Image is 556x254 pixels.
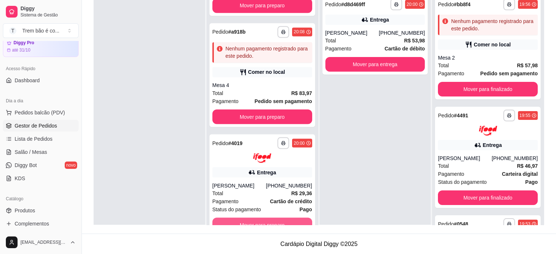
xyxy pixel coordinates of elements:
span: Pedido [438,113,454,118]
span: Pagamento [212,97,239,105]
div: Comer no local [248,68,285,76]
span: [EMAIL_ADDRESS][DOMAIN_NAME] [20,239,67,245]
span: Total [325,37,336,45]
strong: Pago [299,206,312,212]
a: Produtos [3,205,79,216]
span: Produtos [15,207,35,214]
a: Lista de Pedidos [3,133,79,145]
article: até 31/10 [12,47,30,53]
a: Dashboard [3,75,79,86]
div: 20:00 [294,140,305,146]
div: [PERSON_NAME] [438,155,492,162]
span: Status do pagamento [212,205,261,213]
span: Diggy Bot [15,162,37,169]
div: [PHONE_NUMBER] [379,29,425,37]
span: Gestor de Pedidos [15,122,57,129]
span: Diggy [20,5,76,12]
span: Pedido [438,1,454,7]
button: Mover para preparo [212,217,312,232]
span: Pedido [438,221,454,227]
span: Lista de Pedidos [15,135,53,143]
div: [PHONE_NUMBER] [266,182,312,189]
strong: # 4491 [454,113,468,118]
div: 19:53 [519,221,530,227]
div: 20:08 [294,29,305,35]
div: 19:55 [519,113,530,118]
div: Mesa 2 [438,54,538,61]
strong: Pago [525,179,538,185]
a: DiggySistema de Gestão [3,3,79,20]
div: Trem bão é co ... [22,27,59,34]
strong: Cartão de crédito [270,198,312,204]
span: Total [212,89,223,97]
strong: # 4019 [228,140,242,146]
strong: R$ 53,98 [404,38,425,43]
span: Pagamento [438,170,464,178]
strong: Cartão de débito [385,46,425,52]
span: Pagamento [212,197,239,205]
strong: # bb8f4 [454,1,470,7]
a: Gestor de Pedidos [3,120,79,132]
div: 19:56 [519,1,530,7]
div: Nenhum pagamento registrado para este pedido. [226,45,309,60]
button: Mover para finalizado [438,190,538,205]
div: [PERSON_NAME] [325,29,379,37]
div: [PHONE_NUMBER] [492,155,538,162]
span: Total [212,189,223,197]
a: KDS [3,173,79,184]
a: Diggy Botnovo [3,159,79,171]
div: Mesa 4 [212,81,312,89]
span: Total [438,162,449,170]
span: Sistema de Gestão [20,12,76,18]
button: Mover para finalizado [438,82,538,96]
button: Mover para entrega [325,57,425,72]
a: Complementos [3,218,79,230]
span: Pedidos balcão (PDV) [15,109,65,116]
div: [PERSON_NAME] [212,182,266,189]
button: Select a team [3,23,79,38]
span: Dashboard [15,77,40,84]
div: Entrega [257,168,276,176]
div: Nenhum pagamento registrado para este pedido. [451,18,535,32]
a: Salão / Mesas [3,146,79,158]
img: ifood [479,126,497,136]
span: Pagamento [325,45,352,53]
div: Dia a dia [3,95,79,107]
strong: R$ 46,97 [517,163,538,169]
strong: R$ 83,97 [291,90,312,96]
span: Pedido [212,29,228,35]
span: Salão / Mesas [15,148,47,156]
span: Pedido [325,1,341,7]
div: 20:00 [406,1,417,7]
strong: R$ 29,36 [291,190,312,196]
span: Total [438,61,449,69]
strong: Pedido sem pagamento [254,98,312,104]
strong: # d8d469ff [341,1,365,7]
div: Entrega [370,16,389,23]
button: Mover para preparo [212,109,312,124]
span: KDS [15,175,25,182]
div: Comer no local [474,41,511,48]
button: [EMAIL_ADDRESS][DOMAIN_NAME] [3,234,79,251]
span: Pedido [212,140,228,146]
span: T [9,27,16,34]
strong: Carteira digital [502,171,538,177]
strong: R$ 57,98 [517,62,538,68]
button: Pedidos balcão (PDV) [3,107,79,118]
span: Complementos [15,220,49,227]
span: Status do pagamento [438,178,487,186]
div: Acesso Rápido [3,63,79,75]
div: Entrega [483,141,502,149]
strong: # 0548 [454,221,468,227]
article: Diggy Pro [14,40,34,46]
img: ifood [253,153,271,163]
span: Pagamento [438,69,464,77]
a: Diggy Proaté 31/10 [3,36,79,57]
strong: # a918b [228,29,246,35]
div: Catálogo [3,193,79,205]
strong: Pedido sem pagamento [480,71,538,76]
